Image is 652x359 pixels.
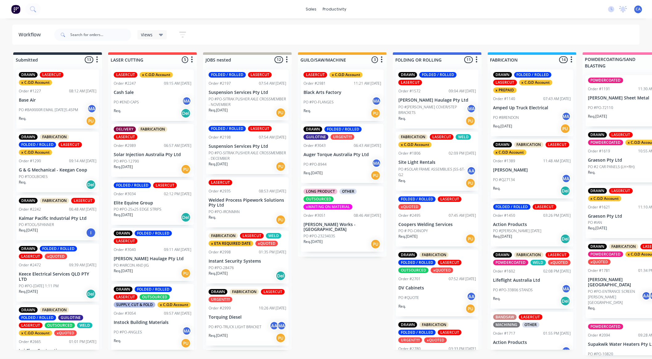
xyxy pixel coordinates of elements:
p: Req. [493,186,501,191]
div: x C.O.D Account [398,142,432,147]
div: SUPPLY, CUT & FOLD [114,302,155,308]
div: DELIVERY [114,127,136,132]
div: 03:26 PM [DATE] [544,213,571,218]
div: LASERCUT [19,254,43,259]
div: Order #1572 [398,88,421,94]
div: PU [371,239,381,249]
div: LASERCUT [114,72,137,78]
p: PO #PO-IRONMAN [209,209,240,215]
div: FOLDED / ROLLED [324,127,362,132]
p: PO #SOLAR FRAME ASSEMBLIES JSS-6T-G2 [398,167,467,178]
div: DELIVERYFABRICATIONLASERCUTOrder #298906:57 AM [DATE]Solar Injection Australia Pty LtdPO #PO-1279... [111,124,194,177]
div: 09:04 AM [DATE] [449,88,476,94]
p: Req. [398,178,406,184]
div: MA [562,284,571,293]
div: DRAWN [398,72,417,78]
div: LASERCUT [114,294,137,300]
div: PU [181,164,191,174]
div: 01:35 PM [DATE] [259,249,286,255]
div: 07:52 AM [DATE] [449,276,476,282]
div: DRAWNFOLDED / ROLLEDLASERCUTOUTSOURCEDSUPPLY, CUT & FOLDx C.O.D AccountOrder #305409:57 AM [DATE]... [111,284,194,351]
p: Req. [493,296,501,301]
div: Order #3043 [304,143,326,148]
p: PO #PO-72110 [588,105,613,111]
div: LONG PRODUCT [304,189,337,194]
span: CA [636,6,641,12]
div: PU [466,304,475,314]
p: Req. [398,116,406,121]
div: Order #1140 [493,96,515,102]
div: DRAWNFOLDED / ROLLEDLASERCUTx C.O.D Accountx PREPAIDOrder #114007:43 AM [DATE]Amped Up Truck Elec... [491,70,573,136]
div: Del [560,296,570,306]
p: Req. [DATE] [114,212,133,218]
div: 07:54 AM [DATE] [259,81,286,86]
p: PO #TOOL/SPANNER [19,222,54,228]
p: PO #IAN [588,220,602,225]
div: FOLDED / ROLLEDLASERCUTxQUOTEDOrder #249507:45 AM [DATE]Coopers Welding ServicesPO # PO-CANOPYReq... [396,194,479,247]
div: MA [562,112,571,121]
div: PU [466,116,475,126]
div: LASERCUTx C.O.D AccountOrder #224709:15 AM [DATE]Cash SalePO #END CAPSMAReq.Del [111,70,194,121]
div: LASERCUT [240,233,264,239]
div: DRAWNFABRICATIONLASERCUTURGENT!!!!Order #299910:26 AM [DATE]Torquing DieselPO #PO-TRUCK LIGHT BRA... [206,287,289,346]
div: Order #1227 [19,88,41,94]
div: LASERCUT [493,80,517,85]
div: URGENT!!!! [209,297,232,302]
div: AA [467,292,476,301]
div: DRAWNFOLDED / ROLLEDLASERCUTOrder #304009:11 AM [DATE][PERSON_NAME] Haulage Pty LtdPO #AIRCON AND... [111,228,194,281]
div: LASERCUT [438,196,462,202]
div: x C.O.D Account [19,150,52,155]
p: PO #PO-12790 [114,159,139,164]
div: FOLDED / ROLLED [114,183,151,188]
p: [PERSON_NAME] Haulage Pty Ltd [398,98,476,103]
img: Factory [11,5,20,14]
div: Order #2998 [209,249,231,255]
p: Site Light Rentals [398,160,476,165]
p: Suspension Services Pty Ltd [209,90,286,95]
p: Keece Electrical Services QLD PTY LTD [19,272,96,282]
p: Action Products [493,222,571,227]
div: POWDERCOATED [588,140,623,145]
p: PO #Q27134 [493,177,515,183]
p: Req. [DATE] [588,114,607,119]
div: 07:45 AM [DATE] [449,213,476,218]
div: FOLDED / ROLLED [19,142,56,147]
p: Req. [114,108,121,114]
div: DRAWNFABRICATIONFOLDED / ROLLEDLASERCUTx C.O.D AccountOrder #129009:14 AM [DATE]G & G Mechanical ... [16,132,99,192]
p: Req. [398,304,406,309]
div: FABRICATION [40,134,69,140]
div: OTHER [340,189,357,194]
div: DRAWN [114,287,132,292]
p: Req. [DATE] [304,170,323,176]
div: Del [86,289,96,299]
p: PO #[PERSON_NAME] [DATE] [493,228,542,234]
div: MA [562,174,571,183]
p: PO #PO-33806 STANDS [493,287,533,293]
div: PU [466,178,475,188]
div: DRAWN [304,127,322,132]
div: DRAWNFOLDED / ROLLEDGUILOTINEURGENT!!!!Order #304306:43 AM [DATE]Auger Torque Australia Pty LtdPO... [301,124,384,183]
div: AA [642,291,651,301]
p: PO #QUOTE [398,295,419,301]
div: Order #1602 [493,268,515,274]
div: Order #2247 [114,81,136,86]
div: x C.O.D Account [493,150,527,155]
div: LASERCUT [114,238,137,244]
div: 09:15 AM [DATE] [164,81,191,86]
p: Black Arts Factory [304,90,381,95]
div: Order #2981 [304,81,326,86]
p: PO #PO-25x25 EDGE STRIPS [114,207,161,212]
p: PO #PO-28476 [209,265,234,271]
div: FOLDED / ROLLED [209,72,246,78]
div: OUTSOURCED [140,294,170,300]
div: FABRICATION [138,127,167,132]
div: LASERCUT [58,142,82,147]
div: FOLDED / ROLLED [135,287,172,292]
p: Welded Process Pipework Solutions Pty Ltd [209,198,286,208]
p: PO #BRENDON [493,115,519,120]
p: Req. [DATE] [588,225,607,231]
div: DRAWNFABRICATIONFOLDED / ROLLEDLASERCUTOUTSOURCEDxQUOTEDOrder #270107:52 AM [DATE]DV CabinetsPO #... [396,250,479,317]
div: FOLDED / ROLLEDLASERCUTOrder #219707:54 AM [DATE]Suspension Services Pty LtdPO #PO-SITRAK PUSHER ... [206,70,289,120]
div: MA [182,96,191,106]
p: Req. [304,108,311,114]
